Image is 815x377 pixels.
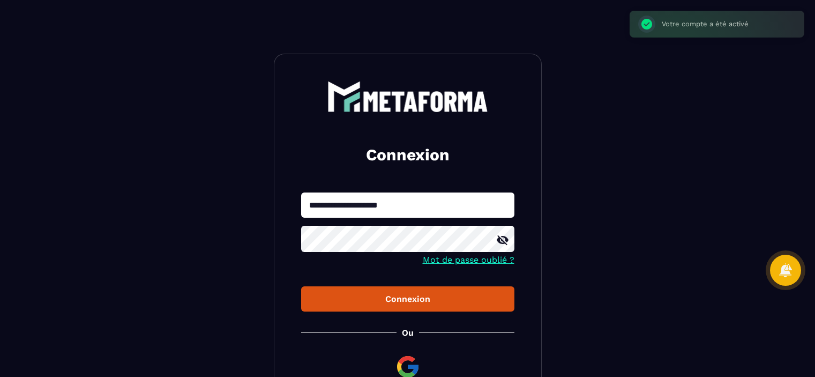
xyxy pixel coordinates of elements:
a: logo [301,81,514,112]
h2: Connexion [314,144,502,166]
a: Mot de passe oublié ? [423,255,514,265]
img: logo [327,81,488,112]
div: Connexion [310,294,506,304]
p: Ou [402,328,414,338]
button: Connexion [301,286,514,312]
